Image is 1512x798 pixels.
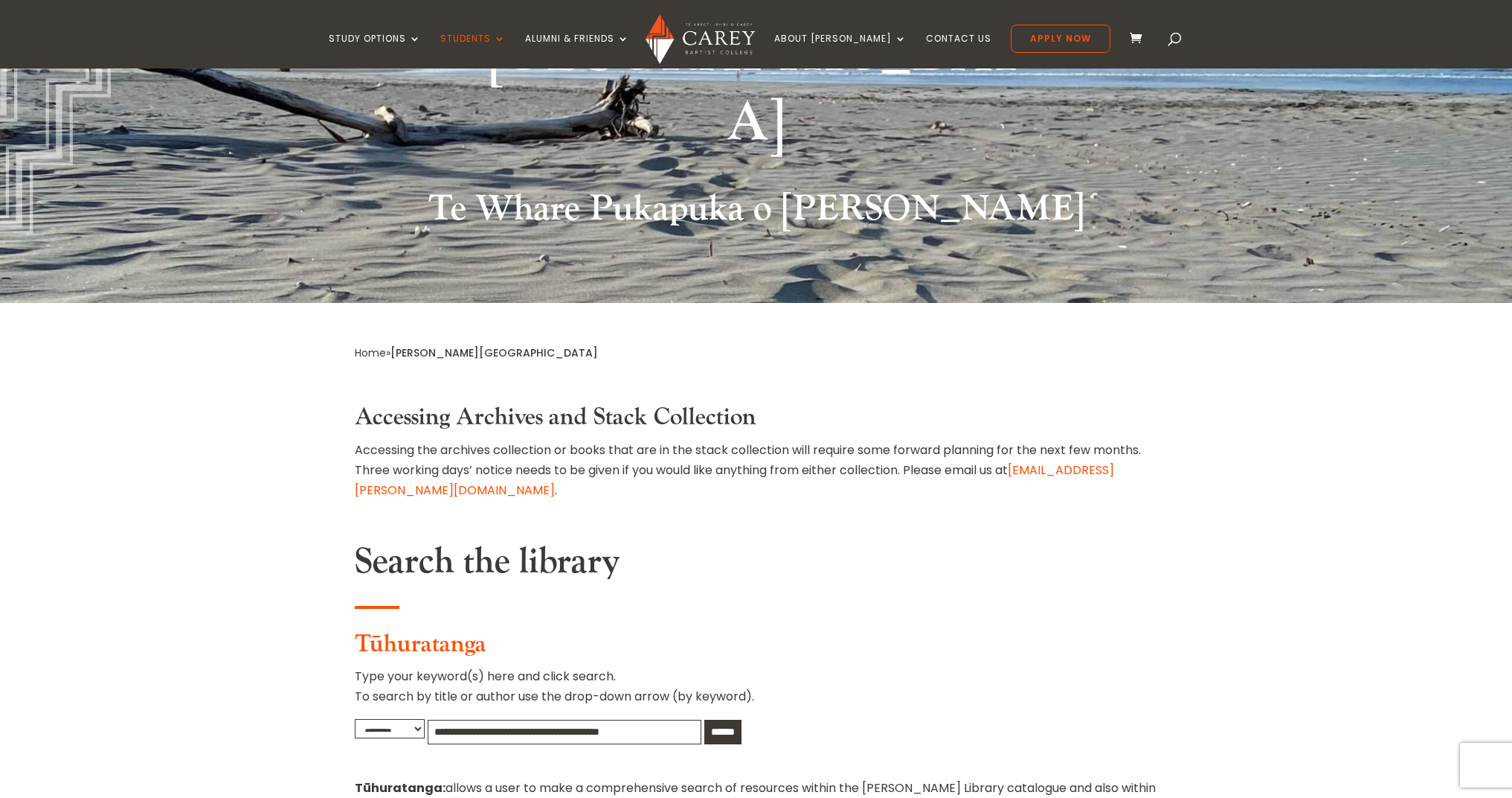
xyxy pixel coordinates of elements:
p: Accessing the archives collection or books that are in the stack collection will require some for... [355,440,1158,501]
a: Alumni & Friends [525,33,629,68]
strong: Tūhuratanga: [355,779,445,797]
h3: Tūhuratanga [355,631,1158,666]
h2: Te Whare Pukapuka o [PERSON_NAME] [355,188,1158,238]
img: Carey Baptist College [646,14,755,64]
h2: Search the library [355,540,1158,591]
a: Students [440,33,506,68]
a: Apply Now [1011,25,1110,53]
span: [PERSON_NAME][GEOGRAPHIC_DATA] [390,345,598,360]
a: Contact Us [926,33,991,68]
span: » [355,345,598,360]
a: About [PERSON_NAME] [774,33,907,68]
a: Study Options [329,33,421,68]
a: Home [355,345,386,360]
p: Type your keyword(s) here and click search. To search by title or author use the drop-down arrow ... [355,666,1158,718]
h3: Accessing Archives and Stack Collection [355,403,1158,439]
